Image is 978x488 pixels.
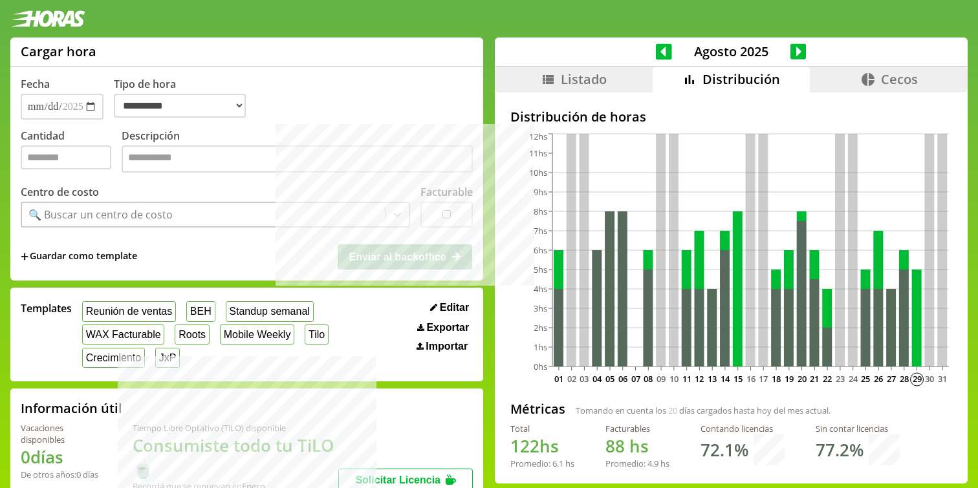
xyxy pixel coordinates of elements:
[881,70,918,88] span: Cecos
[21,469,102,480] div: De otros años: 0 días
[21,445,102,469] h1: 0 días
[695,373,704,385] text: 12
[114,94,246,118] select: Tipo de hora
[534,244,547,256] tspan: 6hs
[155,348,180,368] button: JxP
[580,373,589,385] text: 03
[529,147,547,159] tspan: 11hs
[644,373,653,385] text: 08
[701,438,748,461] h1: 72.1 %
[668,405,677,416] span: 20
[186,301,215,321] button: BEH
[534,225,547,237] tspan: 7hs
[669,373,679,385] text: 10
[861,373,870,385] text: 25
[510,458,574,469] div: Promedio: hs
[21,301,72,315] span: Templates
[133,422,339,434] div: Tiempo Libre Optativo (TiLO) disponible
[552,458,563,469] span: 6.1
[10,10,85,27] img: logotipo
[605,373,614,385] text: 05
[21,129,122,176] label: Cantidad
[618,373,627,385] text: 06
[534,186,547,198] tspan: 9hs
[510,434,574,458] h1: hs
[810,373,819,385] text: 21
[21,43,96,60] h1: Cargar hora
[28,207,173,222] div: 🔍 Buscar un centro de costo
[605,458,669,469] div: Promedio: hs
[133,434,339,480] h1: Consumiste todo tu TiLO 🍵
[21,399,122,417] h2: Información útil
[701,423,785,434] div: Contando licencias
[887,373,896,385] text: 27
[733,373,743,385] text: 15
[529,131,547,142] tspan: 12hs
[657,373,666,385] text: 09
[925,373,934,385] text: 30
[816,438,864,461] h1: 77.2 %
[220,324,294,345] button: Mobile Weekly
[797,373,806,385] text: 20
[21,249,28,264] span: +
[682,373,691,385] text: 11
[529,167,547,178] tspan: 10hs
[82,348,145,368] button: Crecimiento
[631,373,640,385] text: 07
[823,373,832,385] text: 22
[702,70,780,88] span: Distribución
[440,302,469,313] span: Editar
[420,185,473,199] label: Facturable
[554,373,563,385] text: 01
[848,373,858,385] text: 24
[605,434,669,458] h1: hs
[534,206,547,217] tspan: 8hs
[534,283,547,295] tspan: 4hs
[510,434,539,458] span: 122
[567,373,576,385] text: 02
[746,373,755,385] text: 16
[175,324,209,345] button: Roots
[721,373,730,385] text: 14
[21,185,99,199] label: Centro de costo
[708,373,717,385] text: 13
[413,321,473,334] button: Exportar
[938,373,947,385] text: 31
[21,422,102,445] div: Vacaciones disponibles
[21,249,137,264] span: +Guardar como template
[534,361,547,372] tspan: 0hs
[114,77,256,120] label: Tipo de hora
[122,145,473,173] textarea: Descripción
[836,373,845,385] text: 23
[82,324,164,345] button: WAX Facturable
[82,301,176,321] button: Reunión de ventas
[510,108,952,125] h2: Distribución de horas
[355,474,440,485] span: Solicitar Licencia
[226,301,314,321] button: Standup semanal
[647,458,658,469] span: 4.9
[672,43,790,60] span: Agosto 2025
[21,77,50,91] label: Fecha
[772,373,781,385] text: 18
[426,322,469,334] span: Exportar
[426,341,468,352] span: Importar
[21,145,111,169] input: Cantidad
[561,70,607,88] span: Listado
[534,341,547,353] tspan: 1hs
[816,423,900,434] div: Sin contar licencias
[510,400,565,418] h2: Métricas
[576,405,831,416] span: Tomando en cuenta los días cargados hasta hoy del mes actual.
[305,324,329,345] button: Tilo
[605,434,625,458] span: 88
[874,373,883,385] text: 26
[426,301,473,314] button: Editar
[534,322,547,334] tspan: 2hs
[900,373,909,385] text: 28
[122,129,473,176] label: Descripción
[912,373,921,385] text: 29
[510,423,574,434] div: Total
[592,373,602,385] text: 04
[534,302,547,314] tspan: 3hs
[759,373,768,385] text: 17
[785,373,794,385] text: 19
